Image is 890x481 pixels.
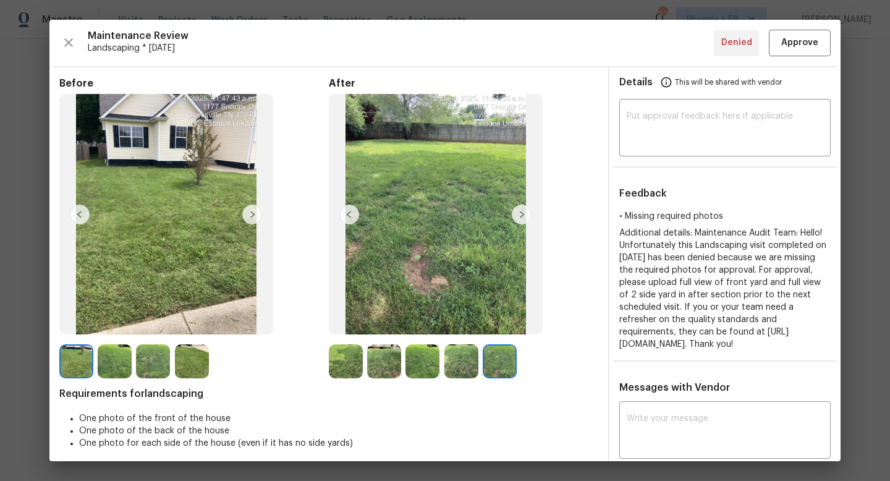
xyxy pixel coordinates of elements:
[619,229,826,349] span: Additional details: Maintenance Audit Team: Hello! Unfortunately this Landscaping visit completed...
[675,67,782,97] span: This will be shared with vendor
[242,205,262,224] img: right-chevron-button-url
[339,205,359,224] img: left-chevron-button-url
[79,412,598,425] li: One photo of the front of the house
[781,35,818,51] span: Approve
[619,212,723,221] span: • Missing required photos
[769,30,831,56] button: Approve
[619,189,667,198] span: Feedback
[70,205,90,224] img: left-chevron-button-url
[329,77,598,90] span: After
[79,425,598,437] li: One photo of the back of the house
[88,30,714,42] span: Maintenance Review
[59,388,598,400] span: Requirements for landscaping
[512,205,532,224] img: right-chevron-button-url
[59,77,329,90] span: Before
[79,437,598,449] li: One photo for each side of the house (even if it has no side yards)
[619,383,730,393] span: Messages with Vendor
[619,67,653,97] span: Details
[88,42,714,54] span: Landscaping * [DATE]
